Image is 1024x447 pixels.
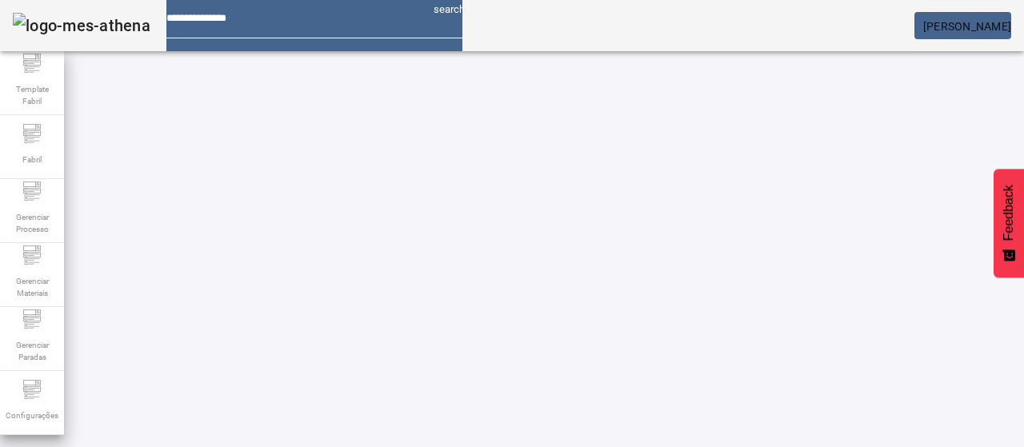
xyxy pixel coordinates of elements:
[8,78,56,112] span: Template Fabril
[1002,185,1016,241] span: Feedback
[1,405,63,426] span: Configurações
[13,13,150,38] img: logo-mes-athena
[8,206,56,240] span: Gerenciar Processo
[923,20,1011,33] span: [PERSON_NAME]
[18,149,46,170] span: Fabril
[8,270,56,304] span: Gerenciar Materiais
[994,169,1024,277] button: Feedback - Mostrar pesquisa
[8,334,56,368] span: Gerenciar Paradas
